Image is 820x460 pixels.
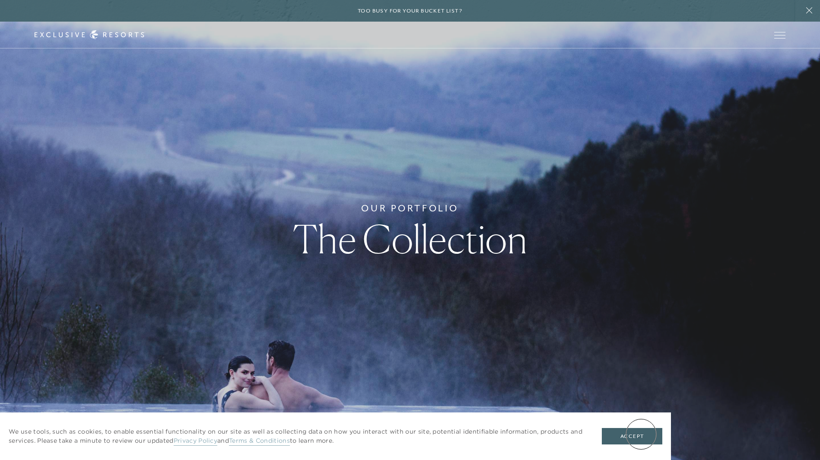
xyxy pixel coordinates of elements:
h6: Too busy for your bucket list? [358,7,462,15]
h6: Our Portfolio [361,201,458,215]
button: Accept [602,428,662,444]
button: Open navigation [774,32,785,38]
a: Terms & Conditions [229,437,290,446]
p: We use tools, such as cookies, to enable essential functionality on our site as well as collectin... [9,427,585,445]
h1: The Collection [293,220,528,259]
a: Privacy Policy [174,437,217,446]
